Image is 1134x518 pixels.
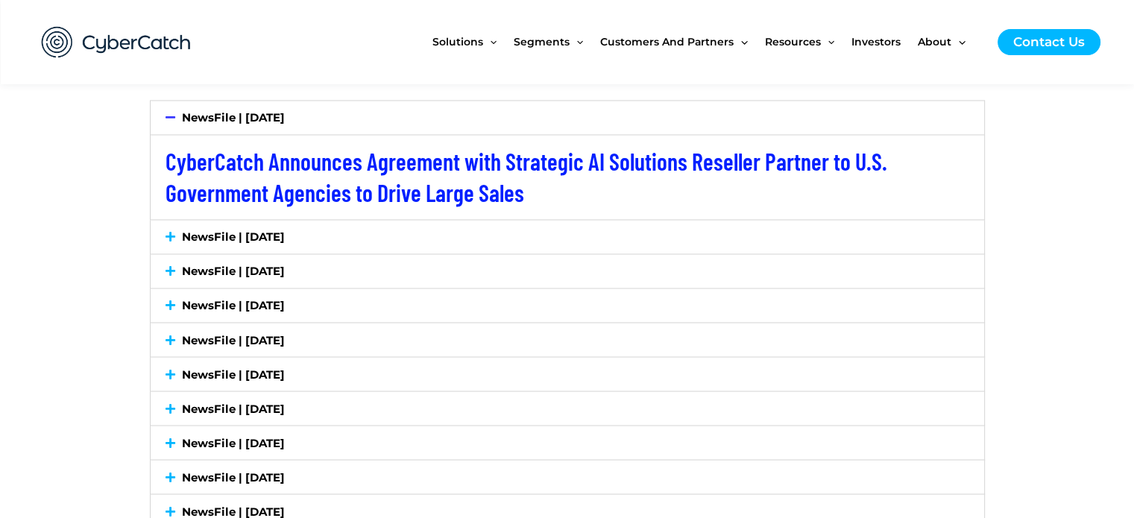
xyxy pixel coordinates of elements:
span: Segments [514,10,570,73]
span: Solutions [432,10,483,73]
span: Menu Toggle [570,10,583,73]
a: NewsFile | [DATE] [182,230,285,244]
a: NewsFile | [DATE] [182,504,285,518]
a: NewsFile | [DATE] [182,367,285,381]
a: NewsFile | [DATE] [182,110,285,124]
span: Customers and Partners [600,10,734,73]
a: CyberCatch Announces Agreement with Strategic AI Solutions Reseller Partner to U.S. Government Ag... [166,147,887,206]
span: Menu Toggle [483,10,497,73]
a: NewsFile | [DATE] [182,264,285,278]
a: NewsFile | [DATE] [182,298,285,312]
a: Contact Us [998,29,1100,55]
a: NewsFile | [DATE] [182,332,285,347]
span: Menu Toggle [821,10,834,73]
a: NewsFile | [DATE] [182,470,285,484]
nav: Site Navigation: New Main Menu [432,10,983,73]
a: Investors [851,10,918,73]
a: NewsFile | [DATE] [182,435,285,449]
span: Resources [765,10,821,73]
span: Menu Toggle [951,10,965,73]
a: NewsFile | [DATE] [182,401,285,415]
img: CyberCatch [27,11,206,73]
span: Investors [851,10,901,73]
span: Menu Toggle [734,10,747,73]
span: About [918,10,951,73]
